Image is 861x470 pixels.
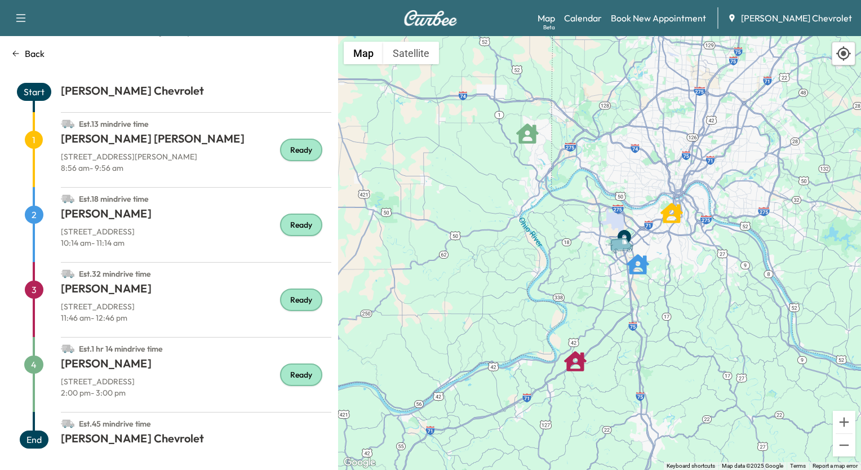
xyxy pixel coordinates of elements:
div: Ready [280,214,322,236]
gmp-advanced-marker: CHEANEY RITTER [660,196,683,219]
h1: [PERSON_NAME] [PERSON_NAME] [61,131,331,151]
span: Est. 1 hr 14 min drive time [79,344,163,354]
gmp-advanced-marker: End Point [613,223,636,245]
span: Map data ©2025 Google [722,463,783,469]
img: Curbee Logo [403,10,458,26]
span: 1 [25,131,43,149]
a: Book New Appointment [611,11,706,25]
p: [STREET_ADDRESS] [61,301,331,312]
a: MapBeta [538,11,555,25]
p: [STREET_ADDRESS] [61,376,331,387]
gmp-advanced-marker: Courtney Watson [627,247,649,270]
div: Ready [280,139,322,161]
span: 3 [25,281,43,299]
span: Est. 32 min drive time [79,269,151,279]
span: 4 [24,356,43,374]
h1: [PERSON_NAME] [61,356,331,376]
div: Recenter map [832,42,855,65]
h1: [PERSON_NAME] Chevrolet [61,431,331,451]
span: Start [17,83,51,101]
h1: [PERSON_NAME] [61,281,331,301]
button: Show street map [344,42,383,64]
div: Ready [280,363,322,386]
p: 11:46 am - 12:46 pm [61,312,331,323]
h1: [PERSON_NAME] [61,206,331,226]
a: Report a map error [813,463,858,469]
a: Open this area in Google Maps (opens a new window) [341,455,378,470]
span: [PERSON_NAME] Chevrolet [741,11,852,25]
span: Est. 18 min drive time [79,194,149,204]
div: Beta [543,23,555,32]
h1: [PERSON_NAME] Chevrolet [61,83,331,103]
p: [STREET_ADDRESS][PERSON_NAME] [61,151,331,162]
span: Est. 13 min drive time [79,119,149,129]
button: Show satellite imagery [383,42,439,64]
img: Google [341,455,378,470]
button: Keyboard shortcuts [667,462,715,470]
p: 8:56 am - 9:56 am [61,162,331,174]
p: [STREET_ADDRESS] [61,226,331,237]
button: Zoom in [833,411,855,433]
a: Terms (opens in new tab) [790,463,806,469]
p: 2:00 pm - 3:00 pm [61,387,331,398]
span: 2 [25,206,43,224]
span: End [20,431,48,449]
a: Calendar [564,11,602,25]
gmp-advanced-marker: Van [605,225,644,245]
span: Est. 45 min drive time [79,419,151,429]
gmp-advanced-marker: Michele Honshell [564,344,587,367]
p: 10:14 am - 11:14 am [61,237,331,249]
button: Zoom out [833,434,855,456]
p: Back [25,47,45,60]
gmp-advanced-marker: Bradley Booth [516,117,539,139]
div: Ready [280,289,322,311]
